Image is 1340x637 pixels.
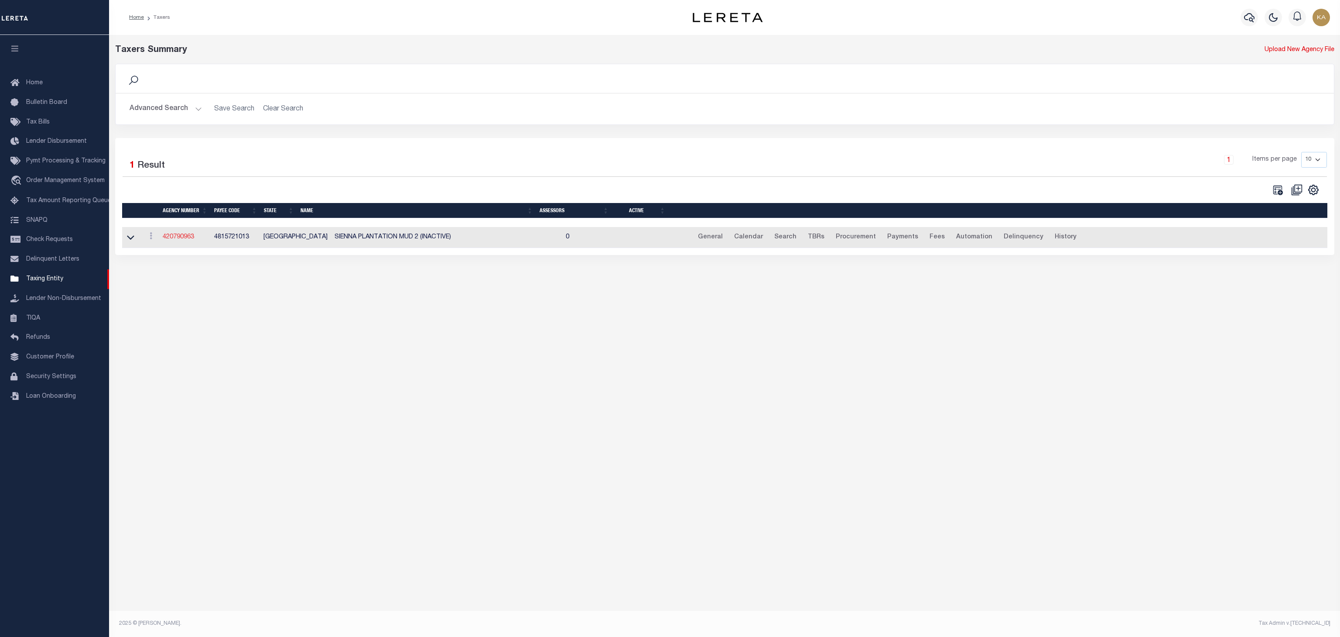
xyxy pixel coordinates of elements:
td: [GEOGRAPHIC_DATA] [260,227,331,248]
td: 4815721013 [211,227,260,248]
span: Loan Onboarding [26,393,76,399]
span: Delinquent Letters [26,256,79,262]
a: TBRs [804,231,828,244]
td: 0 [562,227,636,248]
a: Upload New Agency File [1265,45,1334,55]
th: Payee Code: activate to sort column ascending [211,203,260,218]
button: Advanced Search [130,100,202,117]
img: svg+xml;base64,PHN2ZyB4bWxucz0iaHR0cDovL3d3dy53My5vcmcvMjAwMC9zdmciIHBvaW50ZXItZXZlbnRzPSJub25lIi... [1313,9,1330,26]
span: Lender Disbursement [26,138,87,145]
th: Name: activate to sort column ascending [297,203,536,218]
a: 1 [1224,155,1234,165]
span: TIQA [26,315,40,321]
span: SNAPQ [26,217,48,223]
a: Procurement [832,231,880,244]
span: Tax Bills [26,119,50,125]
li: Taxers [144,14,170,21]
span: Tax Amount Reporting Queue [26,198,111,204]
td: SIENNA PLANTATION MUD 2 (INACTIVE) [331,227,562,248]
img: logo-dark.svg [693,13,762,22]
div: Taxers Summary [115,44,1026,57]
a: Search [770,231,800,244]
th: Assessors: activate to sort column ascending [536,203,612,218]
a: Delinquency [1000,231,1047,244]
th: Active: activate to sort column ascending [612,203,669,218]
span: Order Management System [26,178,105,184]
span: Security Settings [26,374,76,380]
a: General [694,231,727,244]
th: Agency Number: activate to sort column ascending [159,203,211,218]
a: Calendar [730,231,767,244]
span: Customer Profile [26,354,74,360]
span: Home [26,80,43,86]
a: Automation [952,231,996,244]
span: Pymt Processing & Tracking [26,158,106,164]
span: Bulletin Board [26,100,67,106]
label: Result [137,159,165,173]
span: Check Requests [26,237,73,243]
span: Refunds [26,334,50,341]
span: Taxing Entity [26,276,63,282]
i: travel_explore [10,176,24,187]
span: 1 [130,161,135,170]
a: Payments [883,231,922,244]
th: State: activate to sort column ascending [260,203,297,218]
a: History [1051,231,1080,244]
a: 420790963 [163,234,194,240]
a: Fees [926,231,949,244]
span: Lender Non-Disbursement [26,296,101,302]
span: Items per page [1252,155,1297,165]
a: Home [129,15,144,20]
